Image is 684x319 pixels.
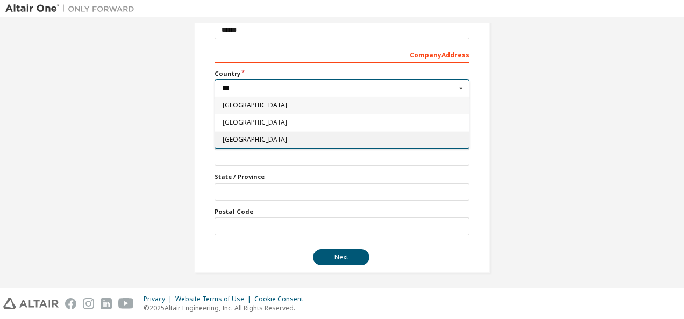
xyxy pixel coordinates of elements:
div: Cookie Consent [254,295,310,303]
img: altair_logo.svg [3,298,59,309]
img: youtube.svg [118,298,134,309]
label: State / Province [215,172,469,181]
span: [GEOGRAPHIC_DATA] [223,102,462,108]
div: Website Terms of Use [175,295,254,303]
div: Privacy [144,295,175,303]
label: Country [215,69,469,78]
img: linkedin.svg [101,298,112,309]
button: Next [313,249,369,265]
div: Company Address [215,46,469,63]
p: © 2025 Altair Engineering, Inc. All Rights Reserved. [144,303,310,313]
img: Altair One [5,3,140,14]
label: Postal Code [215,207,469,216]
img: facebook.svg [65,298,76,309]
img: instagram.svg [83,298,94,309]
span: [GEOGRAPHIC_DATA] [223,136,462,143]
span: [GEOGRAPHIC_DATA] [223,119,462,126]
